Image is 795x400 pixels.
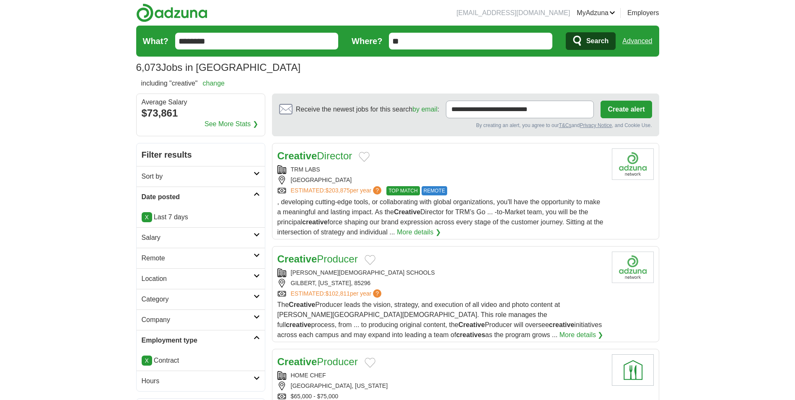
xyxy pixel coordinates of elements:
h2: Employment type [142,335,254,345]
span: $203,875 [325,187,350,194]
span: ? [373,186,381,195]
div: Average Salary [142,99,260,106]
div: TRM LABS [277,165,605,174]
button: Add to favorite jobs [365,358,375,368]
h2: Filter results [137,143,265,166]
span: $102,811 [325,290,350,297]
a: Sort by [137,166,265,187]
a: CreativeProducer [277,253,358,265]
strong: Creative [277,356,317,367]
a: Advanced [622,33,652,49]
li: [EMAIL_ADDRESS][DOMAIN_NAME] [456,8,570,18]
strong: Creative [394,208,420,216]
h2: Category [142,294,254,304]
a: Date posted [137,187,265,207]
a: X [142,212,152,222]
label: Where? [352,35,382,47]
a: Company [137,309,265,330]
h2: Date posted [142,192,254,202]
p: Last 7 days [142,212,260,222]
strong: Creative [277,150,317,161]
a: X [142,356,152,366]
a: Category [137,289,265,309]
strong: Creative [289,301,315,308]
a: ESTIMATED:$102,811per year? [291,289,383,298]
a: Salary [137,227,265,248]
img: Company logo [612,252,654,283]
a: Employers [627,8,659,18]
div: [PERSON_NAME][DEMOGRAPHIC_DATA] SCHOOLS [277,268,605,277]
span: The Producer leads the vision, strategy, and execution of all video and photo content at [PERSON_... [277,301,602,338]
strong: creative [549,321,575,328]
img: Adzuna logo [136,3,207,22]
button: Create alert [601,101,652,118]
span: REMOTE [422,186,447,195]
a: See More Stats ❯ [205,119,258,129]
a: More details ❯ [559,330,603,340]
span: ? [373,289,381,298]
strong: Creative [458,321,485,328]
strong: creative [286,321,311,328]
a: Employment type [137,330,265,351]
button: Add to favorite jobs [359,152,370,162]
button: Add to favorite jobs [365,255,375,265]
a: MyAdzuna [577,8,615,18]
li: Contract [142,356,260,366]
a: More details ❯ [397,227,441,237]
span: Receive the newest jobs for this search : [296,104,439,114]
a: Location [137,268,265,289]
strong: creative [302,218,328,226]
strong: Creative [277,253,317,265]
h2: Sort by [142,171,254,182]
div: $73,861 [142,106,260,121]
a: CreativeDirector [277,150,352,161]
h2: Hours [142,376,254,386]
h2: Salary [142,233,254,243]
a: HOME CHEF [291,372,326,379]
a: Privacy Notice [580,122,612,128]
h2: Location [142,274,254,284]
div: [GEOGRAPHIC_DATA], [US_STATE] [277,382,605,390]
img: Home Chef logo [612,354,654,386]
span: TOP MATCH [386,186,420,195]
span: , developing cutting-edge tools, or collaborating with global organizations, you'll have the oppo... [277,198,603,236]
div: GILBERT, [US_STATE], 85296 [277,279,605,288]
span: 6,073 [136,60,161,75]
label: What? [143,35,168,47]
div: [GEOGRAPHIC_DATA] [277,176,605,184]
a: Remote [137,248,265,268]
button: Search [566,32,616,50]
a: change [202,80,225,87]
strong: creatives [456,331,485,338]
img: Company logo [612,148,654,180]
h2: including "creative" [141,78,225,88]
a: by email [412,106,438,113]
h2: Company [142,315,254,325]
h1: Jobs in [GEOGRAPHIC_DATA] [136,62,301,73]
a: CreativeProducer [277,356,358,367]
div: By creating an alert, you agree to our and , and Cookie Use. [279,122,652,129]
a: Hours [137,371,265,391]
a: ESTIMATED:$203,875per year? [291,186,383,195]
h2: Remote [142,253,254,263]
a: T&Cs [559,122,571,128]
span: Search [586,33,609,49]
